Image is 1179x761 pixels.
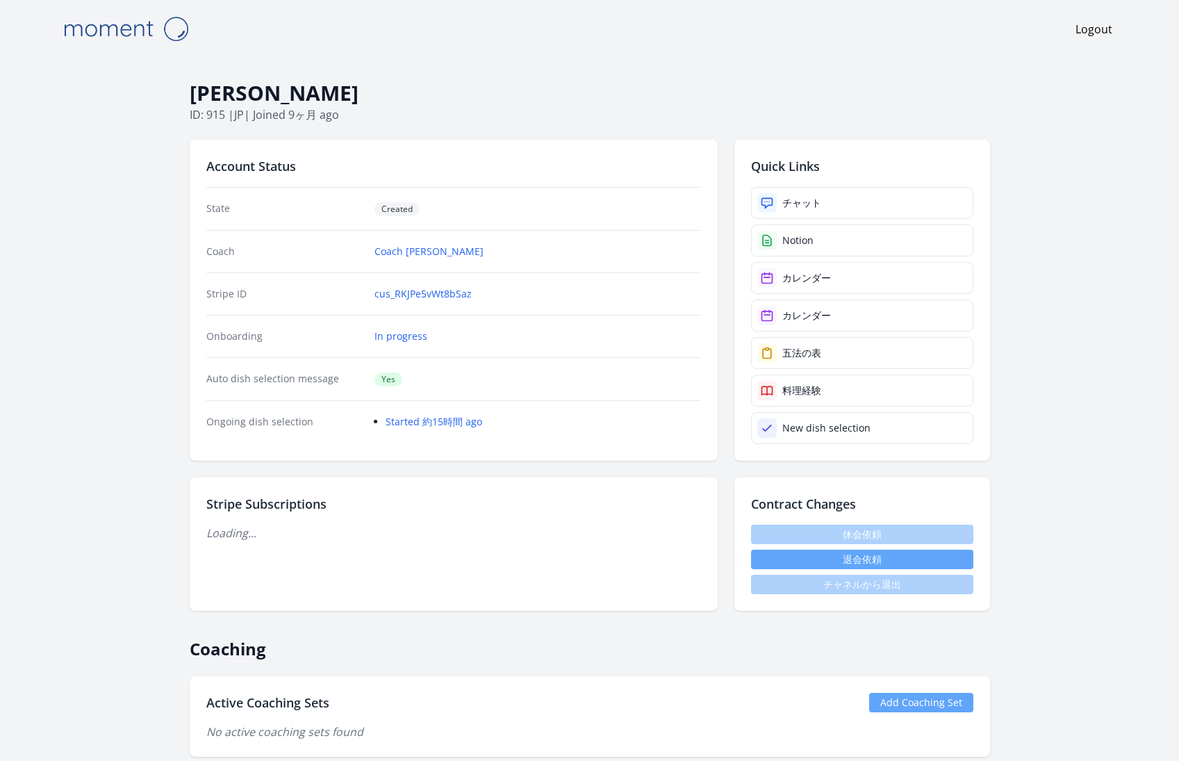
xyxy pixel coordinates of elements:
span: チャネルから退出 [751,575,973,594]
span: Yes [374,373,402,386]
a: Notion [751,224,973,256]
p: ID: 915 | | Joined 9ヶ月 ago [190,106,990,123]
div: カレンダー [782,309,831,322]
p: Loading... [206,525,701,541]
div: Notion [782,234,814,247]
a: Logout [1075,21,1112,38]
a: cus_RKJPe5vWt8bSaz [374,287,472,301]
span: jp [234,107,244,122]
div: カレンダー [782,271,831,285]
div: 料理経験 [782,384,821,398]
div: 五法の表 [782,346,821,360]
a: In progress [374,329,427,343]
a: 料理経験 [751,375,973,407]
div: チャット [782,196,821,210]
dt: Onboarding [206,329,364,343]
a: Coach [PERSON_NAME] [374,245,484,259]
dt: Auto dish selection message [206,372,364,386]
a: Add Coaching Set [869,693,973,712]
a: チャット [751,187,973,219]
a: カレンダー [751,300,973,332]
span: 休会依頼 [751,525,973,544]
a: New dish selection [751,412,973,444]
h2: Coaching [190,628,990,660]
dt: State [206,202,364,216]
dt: Coach [206,245,364,259]
h2: Account Status [206,156,701,176]
p: No active coaching sets found [206,723,973,740]
h2: Stripe Subscriptions [206,494,701,514]
h1: [PERSON_NAME] [190,80,990,106]
button: 退会依頼 [751,550,973,569]
h2: Active Coaching Sets [206,693,329,712]
img: Moment [56,11,195,47]
h2: Contract Changes [751,494,973,514]
a: カレンダー [751,262,973,294]
dt: Stripe ID [206,287,364,301]
span: Created [374,202,420,216]
dt: Ongoing dish selection [206,415,364,429]
div: New dish selection [782,421,871,435]
a: Started 約15時間 ago [386,415,482,428]
a: 五法の表 [751,337,973,369]
h2: Quick Links [751,156,973,176]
